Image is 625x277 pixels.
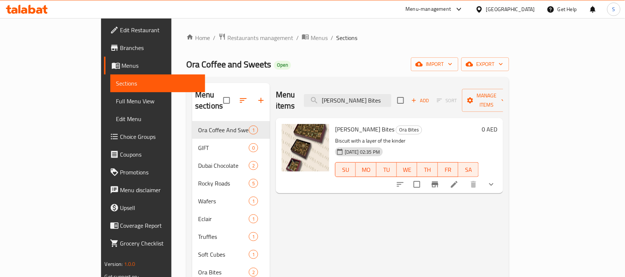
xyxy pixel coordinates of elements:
[213,33,215,42] li: /
[192,139,270,157] div: GIFT0
[192,246,270,263] div: Soft Cubes1
[198,268,249,277] div: Ora Bites
[441,164,455,175] span: FR
[249,268,258,277] div: items
[274,61,291,70] div: Open
[249,127,258,134] span: 1
[110,74,205,92] a: Sections
[482,176,500,193] button: show more
[198,197,249,206] span: Wafers
[104,21,205,39] a: Edit Restaurant
[192,157,270,174] div: Dubai Chocolate2
[104,146,205,163] a: Coupons
[249,251,258,258] span: 1
[110,92,205,110] a: Full Menu View
[186,33,509,43] nav: breadcrumb
[227,33,293,42] span: Restaurants management
[122,61,200,70] span: Menus
[438,162,458,177] button: FR
[249,216,258,223] span: 1
[198,250,249,259] span: Soft Cubes
[120,132,200,141] span: Choice Groups
[249,198,258,205] span: 1
[420,164,435,175] span: TH
[116,97,200,106] span: Full Menu View
[249,144,258,151] span: 0
[612,5,615,13] span: S
[377,162,397,177] button: TU
[120,43,200,52] span: Branches
[195,89,223,111] h2: Menu sections
[274,62,291,68] span: Open
[104,234,205,252] a: Grocery Checklist
[462,89,512,112] button: Manage items
[249,250,258,259] div: items
[198,232,249,241] div: Truffles
[104,39,205,57] a: Branches
[249,269,258,276] span: 2
[391,176,409,193] button: sort-choices
[461,57,509,71] button: export
[296,33,299,42] li: /
[487,180,496,189] svg: Show Choices
[410,96,430,105] span: Add
[486,5,535,13] div: [GEOGRAPHIC_DATA]
[252,91,270,109] button: Add section
[432,95,462,106] span: Select section first
[458,162,479,177] button: SA
[336,33,357,42] span: Sections
[359,164,373,175] span: MO
[198,214,249,223] span: Eclair
[192,192,270,210] div: Wafers1
[335,136,479,146] p: Biscuit with a layer of the kinder
[249,180,258,187] span: 5
[356,162,376,177] button: MO
[249,162,258,169] span: 2
[249,214,258,223] div: items
[342,148,383,156] span: [DATE] 02:35 PM
[104,217,205,234] a: Coverage Report
[304,94,391,107] input: search
[482,124,497,134] h6: 0 AED
[276,89,295,111] h2: Menu items
[104,57,205,74] a: Menus
[302,33,328,43] a: Menus
[335,124,394,135] span: [PERSON_NAME] Bites
[218,33,293,43] a: Restaurants management
[467,60,503,69] span: export
[120,221,200,230] span: Coverage Report
[198,143,249,152] span: GIFT
[249,197,258,206] div: items
[461,164,476,175] span: SA
[124,259,136,269] span: 1.0.0
[397,162,417,177] button: WE
[120,168,200,177] span: Promotions
[282,124,329,171] img: Ora Kinder Bites
[338,164,353,175] span: SU
[198,179,249,188] span: Rocky Roads
[198,161,249,170] span: Dubai Chocolate
[311,33,328,42] span: Menus
[396,126,422,134] span: Ora Bites
[408,95,432,106] button: Add
[120,239,200,248] span: Grocery Checklist
[198,126,249,134] span: Ora Coffee And Sweets
[409,177,425,192] span: Select to update
[120,26,200,34] span: Edit Restaurant
[104,199,205,217] a: Upsell
[234,91,252,109] span: Sort sections
[120,150,200,159] span: Coupons
[104,181,205,199] a: Menu disclaimer
[411,57,458,71] button: import
[249,161,258,170] div: items
[249,179,258,188] div: items
[116,79,200,88] span: Sections
[417,60,452,69] span: import
[186,56,271,73] span: Ora Coffee and Sweets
